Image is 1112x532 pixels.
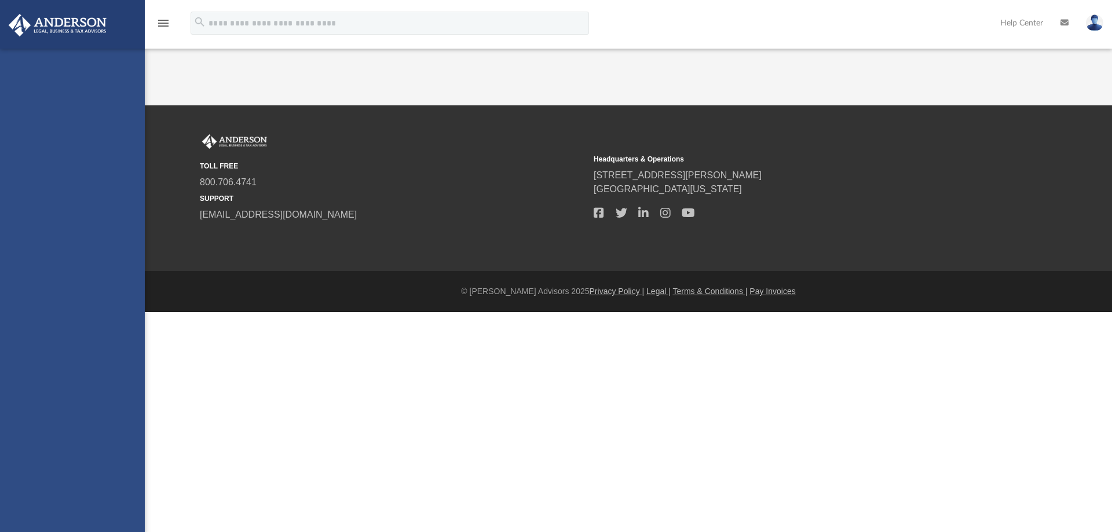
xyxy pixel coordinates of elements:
small: TOLL FREE [200,161,586,171]
a: menu [156,22,170,30]
small: Headquarters & Operations [594,154,979,164]
i: menu [156,16,170,30]
a: Terms & Conditions | [673,287,748,296]
img: Anderson Advisors Platinum Portal [5,14,110,36]
div: © [PERSON_NAME] Advisors 2025 [145,285,1112,298]
a: Pay Invoices [749,287,795,296]
small: SUPPORT [200,193,586,204]
a: 800.706.4741 [200,177,257,187]
a: Privacy Policy | [590,287,645,296]
a: [GEOGRAPHIC_DATA][US_STATE] [594,184,742,194]
a: Legal | [646,287,671,296]
img: User Pic [1086,14,1103,31]
a: [EMAIL_ADDRESS][DOMAIN_NAME] [200,210,357,219]
img: Anderson Advisors Platinum Portal [200,134,269,149]
a: [STREET_ADDRESS][PERSON_NAME] [594,170,762,180]
i: search [193,16,206,28]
